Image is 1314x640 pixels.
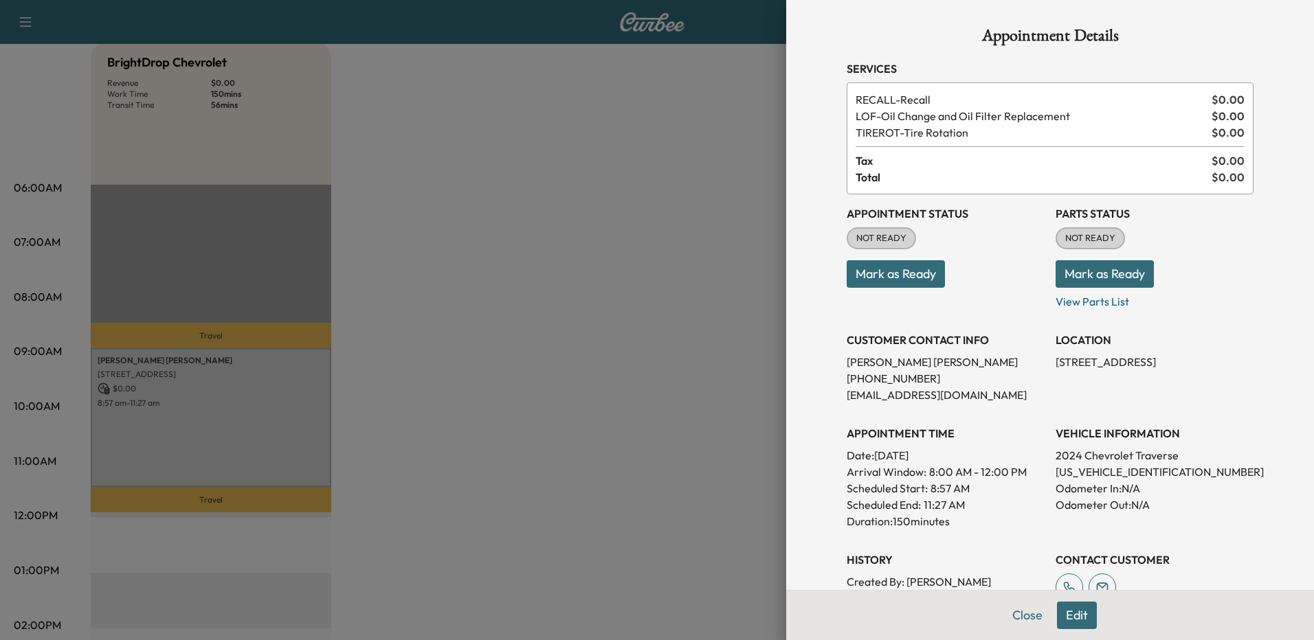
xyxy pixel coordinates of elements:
[856,91,1206,108] span: Recall
[848,231,915,245] span: NOT READY
[1212,152,1245,169] span: $ 0.00
[1212,169,1245,185] span: $ 0.00
[1056,354,1254,370] p: [STREET_ADDRESS]
[931,480,970,496] p: 8:57 AM
[1056,551,1254,568] h3: CONTACT CUSTOMER
[856,124,1206,141] span: Tire Rotation
[847,332,1045,348] h3: CUSTOMER CONTACT INFO
[1056,288,1254,310] p: View Parts List
[1056,464,1254,480] p: [US_VEHICLE_IDENTIFICATION_NUMBER]
[847,260,945,288] button: Mark as Ready
[1056,260,1154,288] button: Mark as Ready
[856,152,1212,169] span: Tax
[847,425,1045,442] h3: APPOINTMENT TIME
[847,551,1045,568] h3: History
[847,60,1254,77] h3: Services
[847,354,1045,370] p: [PERSON_NAME] [PERSON_NAME]
[1056,480,1254,496] p: Odometer In: N/A
[847,513,1045,529] p: Duration: 150 minutes
[847,464,1045,480] p: Arrival Window:
[1056,332,1254,348] h3: LOCATION
[847,480,928,496] p: Scheduled Start:
[1212,91,1245,108] span: $ 0.00
[1056,205,1254,222] h3: Parts Status
[1057,602,1097,629] button: Edit
[847,447,1045,464] p: Date: [DATE]
[847,573,1045,590] p: Created By : [PERSON_NAME]
[856,169,1212,185] span: Total
[1056,496,1254,513] p: Odometer Out: N/A
[1212,108,1245,124] span: $ 0.00
[847,27,1254,49] h1: Appointment Details
[856,108,1206,124] span: Oil Change and Oil Filter Replacement
[929,464,1027,480] span: 8:00 AM - 12:00 PM
[1057,231,1124,245] span: NOT READY
[847,370,1045,387] p: [PHONE_NUMBER]
[924,496,965,513] p: 11:27 AM
[847,205,1045,222] h3: Appointment Status
[847,496,921,513] p: Scheduled End:
[1056,447,1254,464] p: 2024 Chevrolet Traverse
[847,387,1045,403] p: [EMAIL_ADDRESS][DOMAIN_NAME]
[1212,124,1245,141] span: $ 0.00
[1056,425,1254,442] h3: VEHICLE INFORMATION
[1003,602,1051,629] button: Close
